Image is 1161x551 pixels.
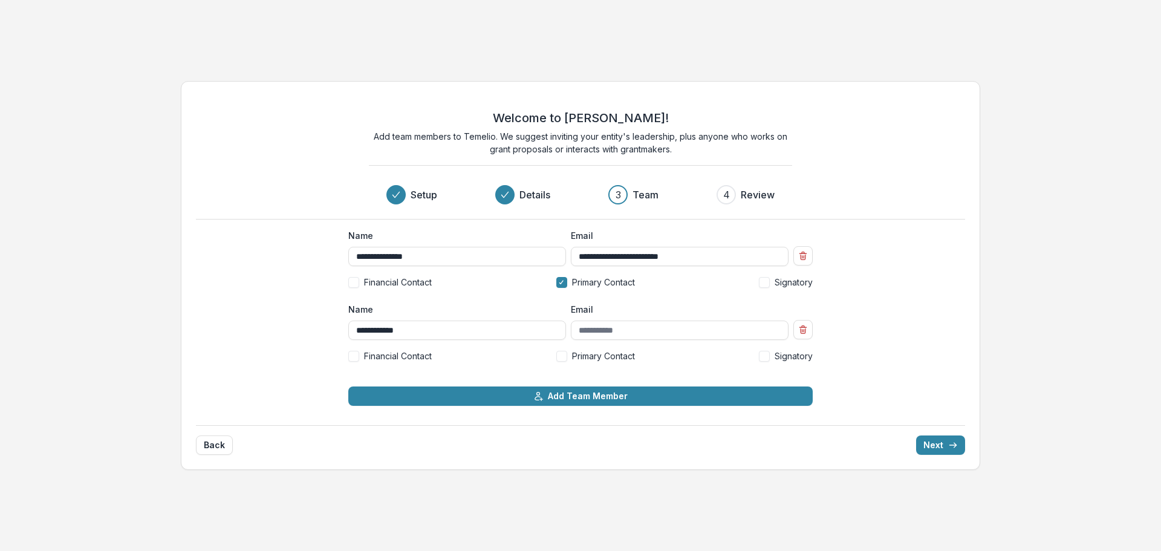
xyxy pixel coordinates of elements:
h3: Review [741,187,775,202]
button: Remove team member [793,246,813,266]
div: Progress [386,185,775,204]
label: Name [348,229,559,242]
span: Financial Contact [364,276,432,289]
p: Add team members to Temelio. We suggest inviting your entity's leadership, plus anyone who works ... [369,130,792,155]
button: Remove team member [793,320,813,339]
span: Signatory [775,276,813,289]
label: Name [348,303,559,316]
span: Financial Contact [364,350,432,362]
div: 4 [723,187,730,202]
h3: Team [633,187,659,202]
button: Add Team Member [348,386,813,406]
span: Primary Contact [572,276,635,289]
h2: Welcome to [PERSON_NAME]! [493,111,669,125]
label: Email [571,303,781,316]
button: Back [196,435,233,455]
label: Email [571,229,781,242]
button: Next [916,435,965,455]
div: 3 [616,187,621,202]
span: Primary Contact [572,350,635,362]
h3: Details [519,187,550,202]
span: Signatory [775,350,813,362]
h3: Setup [411,187,437,202]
